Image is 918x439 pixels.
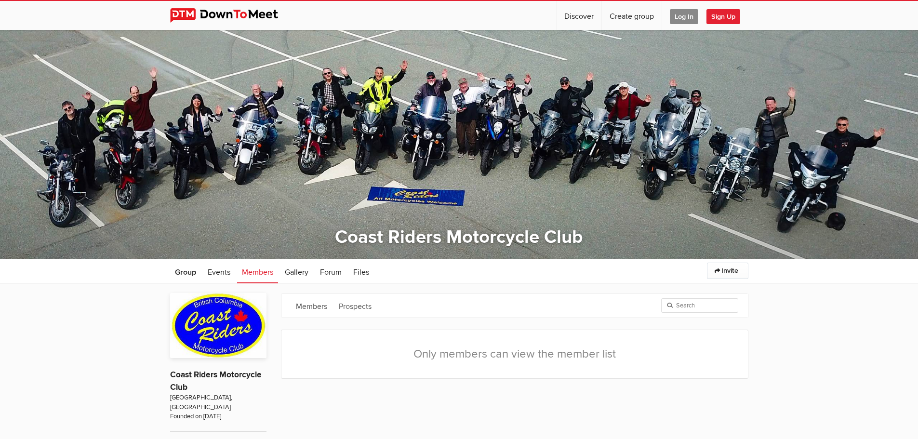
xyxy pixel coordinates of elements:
a: Prospects [334,293,376,318]
a: Files [348,259,374,283]
a: Coast Riders Motorcycle Club [335,226,583,248]
span: Files [353,267,369,277]
span: Founded on [DATE] [170,412,266,421]
span: Group [175,267,196,277]
img: Coast Riders Motorcycle Club [170,293,266,358]
span: Sign Up [706,9,740,24]
input: Search [661,298,738,313]
span: [GEOGRAPHIC_DATA], [GEOGRAPHIC_DATA] [170,393,266,412]
a: Group [170,259,201,283]
span: Forum [320,267,342,277]
a: Invite [707,263,748,279]
a: Discover [557,1,601,30]
a: Events [203,259,235,283]
span: Log In [670,9,698,24]
img: DownToMeet [170,8,293,23]
span: Events [208,267,230,277]
span: Members [242,267,273,277]
a: Create group [602,1,662,30]
a: Coast Riders Motorcycle Club [170,370,262,392]
a: Members [291,293,332,318]
div: Only members can view the member list [281,330,748,378]
a: Members [237,259,278,283]
a: Sign Up [706,1,748,30]
span: Gallery [285,267,308,277]
a: Gallery [280,259,313,283]
a: Forum [315,259,346,283]
a: Log In [662,1,706,30]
